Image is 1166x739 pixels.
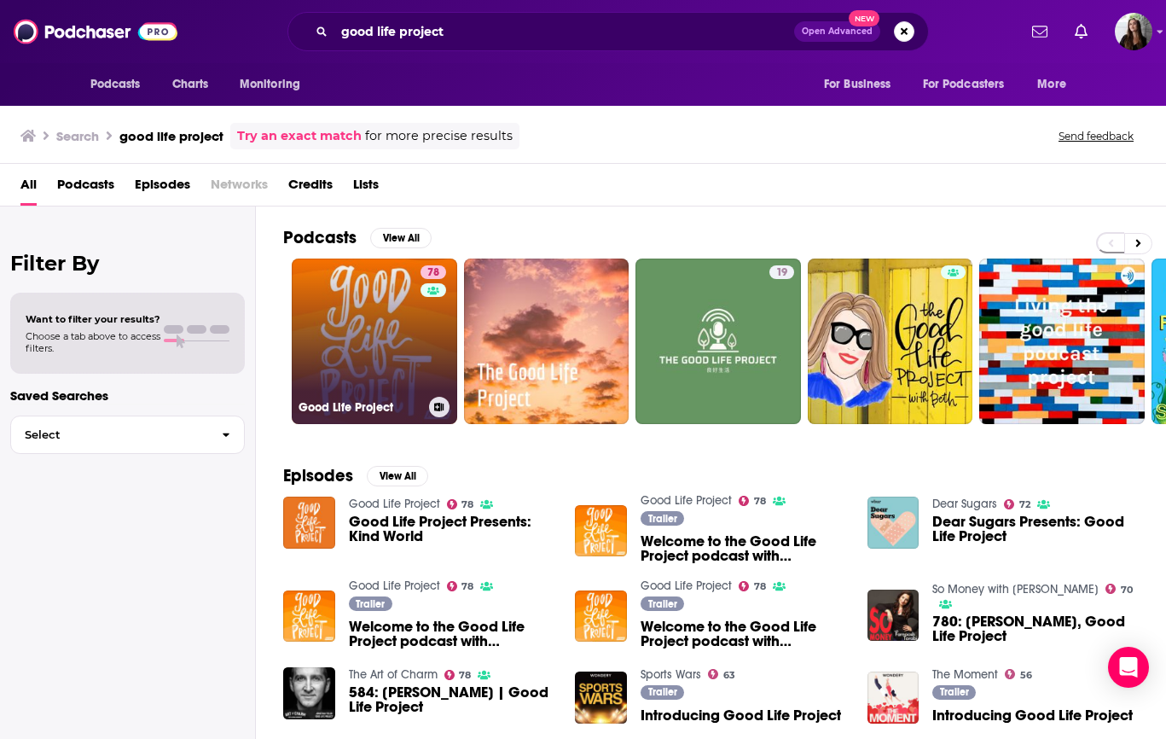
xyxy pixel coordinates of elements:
[849,10,879,26] span: New
[237,126,362,146] a: Try an exact match
[349,620,555,649] span: Welcome to the Good Life Project podcast with [PERSON_NAME]
[14,15,177,48] a: Podchaser - Follow, Share and Rate Podcasts
[172,73,209,96] span: Charts
[641,620,847,649] a: Welcome to the Good Life Project podcast with Jonathan Fields
[932,614,1139,643] span: 780: [PERSON_NAME], Good Life Project
[1115,13,1152,50] img: User Profile
[421,265,446,279] a: 78
[641,493,732,508] a: Good Life Project
[292,259,457,424] a: 78Good Life Project
[299,400,422,415] h3: Good Life Project
[802,27,873,36] span: Open Advanced
[867,590,919,642] img: 780: Jonathan Fields, Good Life Project
[923,73,1005,96] span: For Podcasters
[1025,17,1054,46] a: Show notifications dropdown
[932,614,1139,643] a: 780: Jonathan Fields, Good Life Project
[641,534,847,563] a: Welcome to the Good Life Project podcast with Jonathan Fields
[459,672,471,679] span: 78
[1108,647,1149,688] div: Open Intercom Messenger
[447,499,474,509] a: 78
[283,591,335,643] img: Welcome to the Good Life Project podcast with Jonathan Fields
[1025,68,1088,101] button: open menu
[739,496,766,506] a: 78
[283,227,357,248] h2: Podcasts
[283,465,353,486] h2: Episodes
[635,259,801,424] a: 19
[447,581,474,591] a: 78
[26,313,160,325] span: Want to filter your results?
[794,21,880,42] button: Open AdvancedNew
[754,583,766,591] span: 78
[932,515,1139,544] span: Dear Sugars Presents: Good Life Project
[940,687,969,697] span: Trailer
[427,265,439,282] span: 78
[769,265,794,279] a: 19
[135,171,190,206] a: Episodes
[10,416,245,454] button: Select
[575,505,627,557] img: Welcome to the Good Life Project podcast with Jonathan Fields
[20,171,37,206] span: All
[824,73,891,96] span: For Business
[1053,129,1139,143] button: Send feedback
[1037,73,1066,96] span: More
[370,228,432,248] button: View All
[211,171,268,206] span: Networks
[11,429,208,440] span: Select
[26,330,160,354] span: Choose a tab above to access filters.
[349,667,438,682] a: The Art of Charm
[90,73,141,96] span: Podcasts
[288,171,333,206] span: Credits
[867,497,919,549] a: Dear Sugars Presents: Good Life Project
[349,515,555,544] a: Good Life Project Presents: Kind World
[812,68,913,101] button: open menu
[240,73,300,96] span: Monitoring
[912,68,1030,101] button: open menu
[461,583,473,591] span: 78
[776,265,787,282] span: 19
[932,582,1099,596] a: So Money with Farnoosh Torabi
[10,251,245,276] h2: Filter By
[1105,584,1133,594] a: 70
[575,591,627,643] a: Welcome to the Good Life Project podcast with Jonathan Fields
[161,68,219,101] a: Charts
[78,68,163,101] button: open menu
[708,669,735,679] a: 63
[641,579,732,593] a: Good Life Project
[932,667,998,682] a: The Moment
[283,465,428,486] a: EpisodesView All
[739,581,766,591] a: 78
[10,387,245,404] p: Saved Searches
[444,670,472,680] a: 78
[1121,586,1133,594] span: 70
[349,620,555,649] a: Welcome to the Good Life Project podcast with Jonathan Fields
[349,685,555,714] a: 584: Jonathan Fields | Good Life Project
[1020,672,1032,679] span: 56
[641,667,701,682] a: Sports Wars
[365,126,513,146] span: for more precise results
[119,128,223,144] h3: good life project
[334,18,794,45] input: Search podcasts, credits, & more...
[367,466,428,486] button: View All
[228,68,322,101] button: open menu
[641,708,841,723] a: Introducing Good Life Project
[353,171,379,206] a: Lists
[57,171,114,206] a: Podcasts
[641,534,847,563] span: Welcome to the Good Life Project podcast with [PERSON_NAME]
[723,672,735,679] span: 63
[349,685,555,714] span: 584: [PERSON_NAME] | Good Life Project
[56,128,99,144] h3: Search
[648,687,677,697] span: Trailer
[287,12,929,51] div: Search podcasts, credits, & more...
[1115,13,1152,50] span: Logged in as bnmartinn
[283,667,335,719] img: 584: Jonathan Fields | Good Life Project
[461,501,473,509] span: 78
[575,672,627,724] img: Introducing Good Life Project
